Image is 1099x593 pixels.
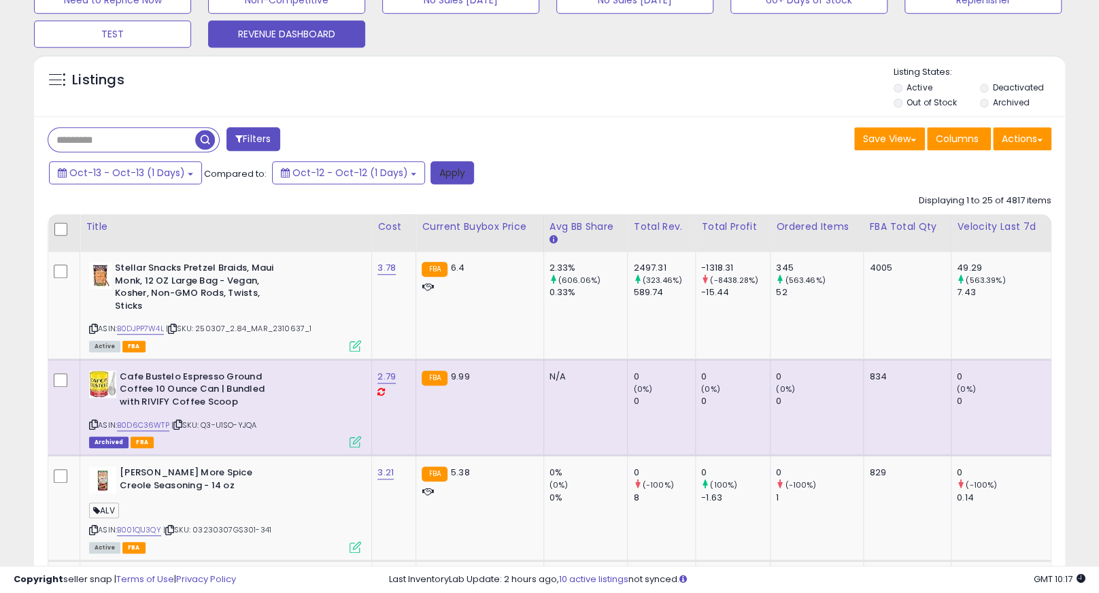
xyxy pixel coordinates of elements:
div: Velocity Last 7d [957,220,1045,234]
span: All listings currently available for purchase on Amazon [89,542,120,554]
div: 2.33% [549,262,628,274]
span: ALV [89,503,119,518]
p: Listing States: [894,66,1065,79]
div: 0 [701,467,770,479]
div: 7.43 [957,286,1051,299]
div: FBA Total Qty [869,220,945,234]
span: Oct-12 - Oct-12 (1 Days) [292,166,408,180]
div: 589.74 [633,286,695,299]
label: Archived [993,97,1030,108]
a: 10 active listings [559,573,628,586]
span: 6.4 [451,261,464,274]
a: 2.79 [377,370,396,384]
small: (0%) [957,384,976,394]
strong: Copyright [14,573,63,586]
div: Total Rev. [633,220,690,234]
small: Avg BB Share. [549,234,558,246]
span: Oct-13 - Oct-13 (1 Days) [69,166,185,180]
div: Displaying 1 to 25 of 4817 items [919,194,1051,207]
button: Apply [430,161,474,184]
small: (-100%) [643,479,674,490]
div: 0 [633,467,695,479]
div: Title [86,220,366,234]
img: 41ypIBW-HgL._SL40_.jpg [89,467,116,494]
label: Out of Stock [907,97,956,108]
small: (323.46%) [643,275,682,286]
div: -15.44 [701,286,770,299]
small: (100%) [710,479,737,490]
small: (563.39%) [966,275,1005,286]
div: 2497.31 [633,262,695,274]
div: ASIN: [89,467,361,552]
div: 0 [957,467,1051,479]
div: -1.63 [701,492,770,504]
small: FBA [422,467,447,481]
div: Current Buybox Price [422,220,537,234]
span: All listings currently available for purchase on Amazon [89,341,120,352]
small: (0%) [776,384,795,394]
div: Avg BB Share [549,220,622,234]
div: 0% [549,492,628,504]
div: 345 [776,262,863,274]
div: ASIN: [89,371,361,446]
span: Listings that have been deleted from Seller Central [89,437,129,448]
a: B0D6C36WTP [117,420,169,431]
div: 0.14 [957,492,1051,504]
small: (0%) [549,479,569,490]
span: FBA [122,542,146,554]
div: 0 [633,371,695,383]
button: Actions [993,127,1051,150]
small: (563.46%) [785,275,825,286]
div: 0.33% [549,286,628,299]
b: Cafe Bustelo Espresso Ground Coffee 10 Ounce Can | Bundled with RIVIFY Coffee Scoop [120,371,285,412]
div: 4005 [869,262,941,274]
small: FBA [422,262,447,277]
small: (-100%) [785,479,816,490]
div: 829 [869,467,941,479]
div: 0 [701,371,770,383]
small: (-100%) [966,479,997,490]
div: Last InventoryLab Update: 2 hours ago, not synced. [389,573,1085,586]
div: 0% [549,467,628,479]
button: Oct-12 - Oct-12 (1 Days) [272,161,425,184]
img: 51SK6C95+iL._SL40_.jpg [89,371,116,398]
span: 9.99 [451,370,470,383]
div: N/A [549,371,618,383]
button: REVENUE DASHBOARD [208,20,365,48]
div: 8 [633,492,695,504]
div: 0 [957,371,1051,383]
small: (0%) [701,384,720,394]
div: 0 [633,395,695,407]
a: 3.78 [377,261,396,275]
a: B001Q1J3QY [117,524,161,536]
div: -1318.31 [701,262,770,274]
img: 51CLPNxJ8wL._SL40_.jpg [89,262,112,289]
span: FBA [122,341,146,352]
div: Ordered Items [776,220,858,234]
small: (-8438.28%) [710,275,758,286]
span: 5.38 [451,466,470,479]
small: FBA [422,371,447,386]
span: | SKU: Q3-U1SO-YJQA [171,420,256,430]
button: TEST [34,20,191,48]
span: Columns [936,132,979,146]
button: Oct-13 - Oct-13 (1 Days) [49,161,202,184]
b: [PERSON_NAME] More Spice Creole Seasoning - 14 oz [120,467,285,495]
a: B0DJPP7W4L [117,323,164,335]
span: Compared to: [204,167,267,180]
div: 0 [776,395,863,407]
button: Filters [226,127,280,151]
span: | SKU: 250307_2.84_MAR_2310637_1 [166,323,311,334]
a: Privacy Policy [176,573,236,586]
b: Stellar Snacks Pretzel Braids, Maui Monk, 12 OZ Large Bag - Vegan, Kosher, Non-GMO Rods, Twists, ... [115,262,280,316]
span: | SKU: 03230307GS301-341 [163,524,271,535]
div: 52 [776,286,863,299]
div: 0 [957,395,1051,407]
small: (0%) [633,384,652,394]
div: 0 [776,467,863,479]
div: 0 [776,371,863,383]
h5: Listings [72,71,124,90]
span: FBA [131,437,154,448]
div: seller snap | | [14,573,236,586]
button: Columns [927,127,991,150]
